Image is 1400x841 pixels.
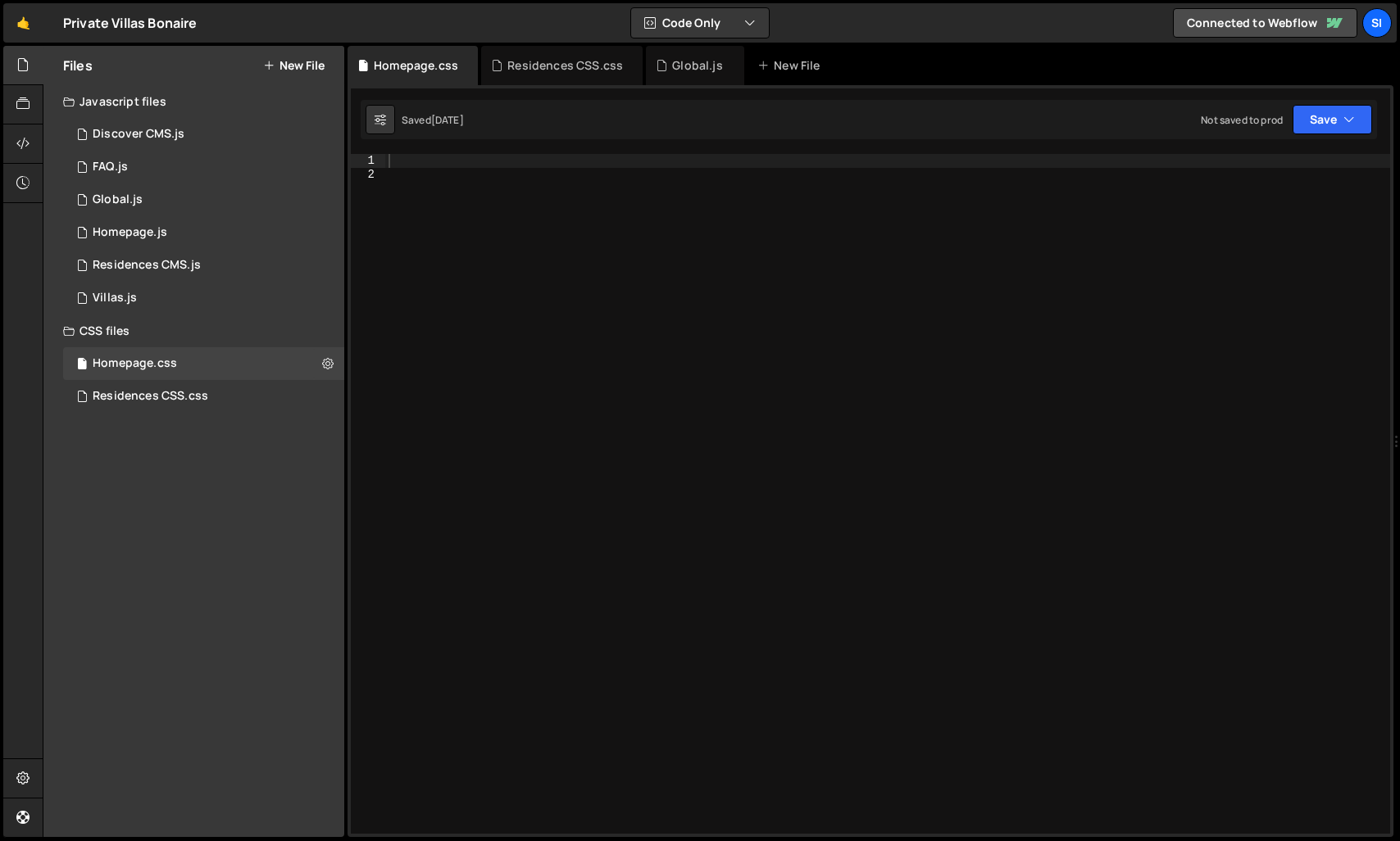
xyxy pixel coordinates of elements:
[93,127,184,142] div: Discover CMS.js
[43,85,344,118] div: Javascript files
[63,57,93,75] h2: Files
[63,183,344,216] div: 14396/38392.js
[431,113,464,127] div: [DATE]
[1293,105,1372,134] button: Save
[757,57,826,74] div: New File
[63,118,344,151] div: 14396/39204.js
[402,113,464,127] div: Saved
[63,151,344,183] div: 14396/39221.js
[63,380,344,413] div: 14396/39120.css
[63,347,344,380] div: 14396/37382.css
[672,57,722,74] div: Global.js
[374,57,458,74] div: Homepage.css
[351,154,385,168] div: 1
[1173,8,1357,38] a: Connected to Webflow
[3,3,43,43] a: 🤙
[63,13,198,33] div: Private Villas Bonaire
[93,192,143,207] div: Global.js
[93,160,128,174] div: FAQ.js
[507,57,623,74] div: Residences CSS.css
[351,168,385,182] div: 2
[93,389,208,404] div: Residences CSS.css
[93,291,137,305] div: Villas.js
[1201,113,1283,127] div: Not saved to prod
[1362,8,1392,38] a: Si
[43,314,344,347] div: CSS files
[63,282,344,314] div: 14396/38400.js
[93,356,177,371] div: Homepage.css
[93,225,167,240] div: Homepage.js
[631,8,769,38] button: Code Only
[63,216,344,249] div: 14396/37041.js
[63,249,344,282] div: 14396/39118.js
[263,59,325,72] button: New File
[93,258,201,273] div: Residences CMS.js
